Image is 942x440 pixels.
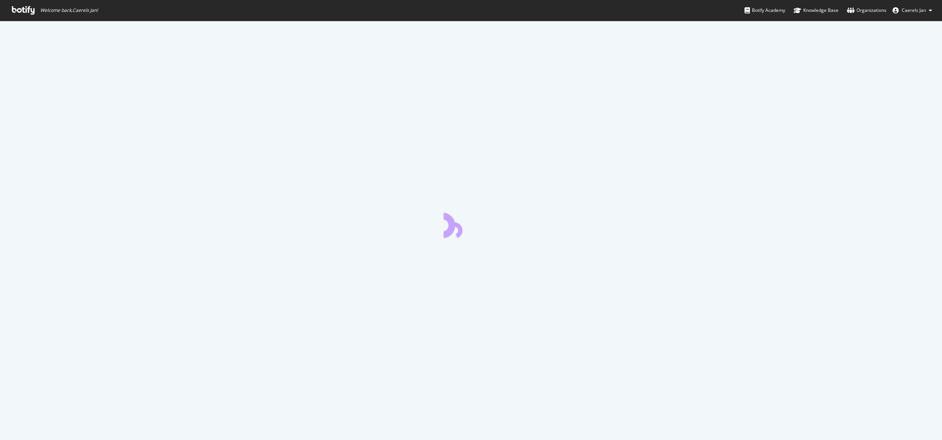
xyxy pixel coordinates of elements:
[847,7,886,14] div: Organizations
[794,7,838,14] div: Knowledge Base
[745,7,785,14] div: Botify Academy
[40,7,98,13] span: Welcome back, Caerels Jan !
[886,4,938,16] button: Caerels Jan
[444,210,499,238] div: animation
[902,7,926,13] span: Caerels Jan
